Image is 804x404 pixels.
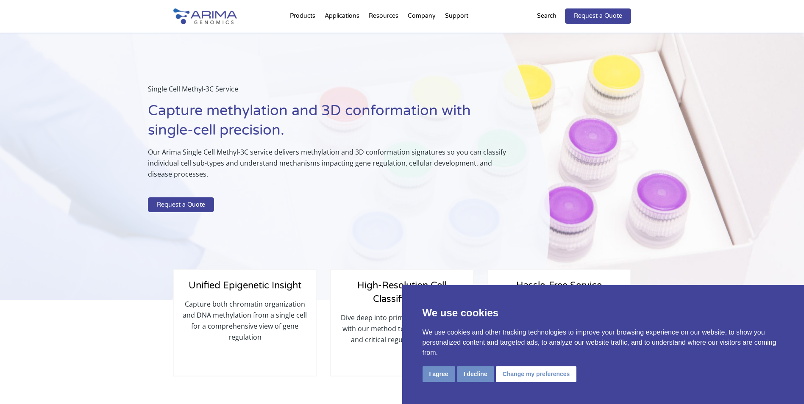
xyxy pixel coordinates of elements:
p: We use cookies and other tracking technologies to improve your browsing experience on our website... [423,327,784,358]
button: Change my preferences [496,366,577,382]
p: Dive deep into primary tissue samples with our method to identify subtypes and critical regulator... [339,312,464,345]
a: Request a Quote [148,197,214,213]
button: I agree [423,366,455,382]
h1: Capture methylation and 3D conformation with single-cell precision. [148,101,507,147]
p: We use cookies [423,305,784,321]
p: Capture both chromatin organization and DNA methylation from a single cell for a comprehensive vi... [183,299,307,343]
p: Single Cell Methyl-3C Service [148,83,507,101]
a: Request a Quote [565,8,631,24]
span: Hassle-Free Service Excellence [516,280,602,304]
p: Our Arima Single Cell Methyl-3C service delivers methylation and 3D conformation signatures so yo... [148,147,507,186]
p: Search [537,11,556,22]
span: High-Resolution Cell Classification [357,280,446,304]
img: Arima-Genomics-logo [173,8,237,24]
span: Unified Epigenetic Insight [189,280,301,291]
button: I decline [457,366,494,382]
